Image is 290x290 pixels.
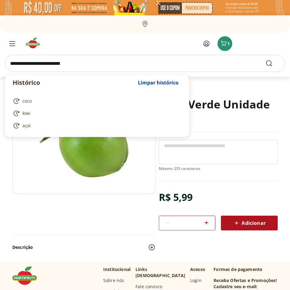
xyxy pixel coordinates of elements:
[265,60,280,67] button: Submit Search
[190,277,202,284] a: Login
[135,266,185,279] p: Links [DEMOGRAPHIC_DATA]
[12,266,43,285] img: Hortifruti
[214,277,277,284] h3: Receba Ofertas e Promoções!
[159,94,270,115] h1: Coco Verde Unidade
[103,266,131,272] p: Institucional
[5,55,285,72] input: search
[13,110,179,117] a: kiwi
[22,98,32,104] span: coco
[233,219,265,227] span: Adicionar
[12,94,155,194] img: Coco Verde Unidade
[159,189,193,206] div: R$ 5,99
[13,97,179,105] a: coco
[214,266,278,272] p: Formas de pagamento
[135,284,162,290] a: Fale conosco
[221,216,278,230] button: Adicionar
[190,266,205,272] p: Acesso
[227,41,230,46] span: 1
[217,36,232,51] button: Carrinho
[103,277,124,284] a: Sobre nós
[25,37,45,49] img: Hortifruti
[12,241,155,254] button: Descrição
[13,78,135,87] p: Histórico
[138,80,178,85] span: Limpar histórico
[135,75,182,90] button: Limpar histórico
[22,110,30,116] span: kiwi
[13,122,179,129] a: açai
[22,123,31,129] span: açai
[214,284,257,290] h3: Cadastre seu e-mail:
[5,36,20,51] button: Menu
